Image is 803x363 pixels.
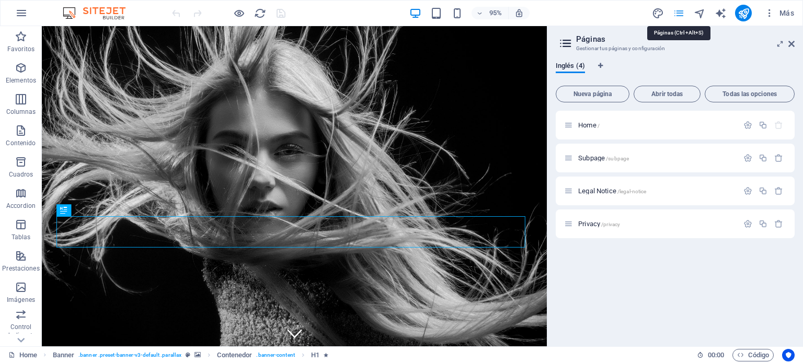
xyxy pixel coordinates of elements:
p: Columnas [6,108,36,116]
div: Eliminar [774,219,783,228]
span: /privacy [601,221,620,227]
button: Código [732,349,774,361]
div: Privacy/privacy [575,220,738,227]
div: Legal Notice/legal-notice [575,188,738,194]
button: Abrir todas [634,86,701,102]
button: design [651,7,664,19]
button: reload [254,7,266,19]
span: 00 00 [708,349,724,361]
span: Código [737,349,769,361]
span: Haz clic para abrir la página [578,220,620,228]
p: Elementos [6,76,36,85]
i: Este elemento es un preajuste personalizable [186,352,190,358]
button: Haz clic para salir del modo de previsualización y seguir editando [233,7,245,19]
a: Haz clic para cancelar la selección y doble clic para abrir páginas [8,349,37,361]
span: . banner .preset-banner-v3-default .parallax [78,349,181,361]
p: Prestaciones [2,264,39,273]
div: Duplicar [759,121,767,130]
span: /subpage [606,156,629,161]
span: Nueva página [560,91,625,97]
i: Diseño (Ctrl+Alt+Y) [652,7,664,19]
h2: Páginas [576,34,795,44]
p: Favoritos [7,45,35,53]
div: Eliminar [774,154,783,162]
div: La página principal no puede eliminarse [774,121,783,130]
div: Configuración [743,154,752,162]
span: Haz clic para seleccionar y doble clic para editar [53,349,75,361]
span: Más [764,8,794,18]
button: text_generator [714,7,727,19]
span: Haz clic para abrir la página [578,154,629,162]
button: publish [735,5,752,21]
img: Editor Logo [60,7,139,19]
button: Nueva página [556,86,629,102]
span: Todas las opciones [709,91,790,97]
button: pages [672,7,685,19]
div: Configuración [743,121,752,130]
span: Abrir todas [638,91,696,97]
span: . banner-content [256,349,294,361]
div: Pestañas de idiomas [556,62,795,81]
span: Haz clic para seleccionar y doble clic para editar [217,349,252,361]
div: Configuración [743,219,752,228]
div: Duplicar [759,219,767,228]
p: Contenido [6,139,36,147]
p: Accordion [6,202,36,210]
span: / [598,123,600,128]
span: Haz clic para abrir la página [578,187,646,195]
div: Home/ [575,122,738,128]
p: Tablas [12,233,31,241]
span: /legal-notice [617,189,647,194]
span: Haz clic para seleccionar y doble clic para editar [311,349,319,361]
h6: Tiempo de la sesión [697,349,725,361]
p: Imágenes [7,296,35,304]
nav: breadcrumb [53,349,329,361]
span: : [715,351,717,359]
h6: 95% [487,7,504,19]
button: Usercentrics [782,349,795,361]
p: Cuadros [9,170,33,179]
div: Duplicar [759,186,767,195]
button: navigator [693,7,706,19]
i: Al redimensionar, ajustar el nivel de zoom automáticamente para ajustarse al dispositivo elegido. [514,8,524,18]
div: Eliminar [774,186,783,195]
i: El elemento contiene una animación [324,352,328,358]
div: Configuración [743,186,752,195]
span: Haz clic para abrir la página [578,121,600,129]
div: Subpage/subpage [575,155,738,161]
button: Todas las opciones [705,86,795,102]
button: Más [760,5,798,21]
h3: Gestionar tus páginas y configuración [576,44,774,53]
span: Inglés (4) [556,60,585,74]
div: Duplicar [759,154,767,162]
button: 95% [472,7,509,19]
i: Este elemento contiene un fondo [194,352,201,358]
i: Volver a cargar página [254,7,266,19]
